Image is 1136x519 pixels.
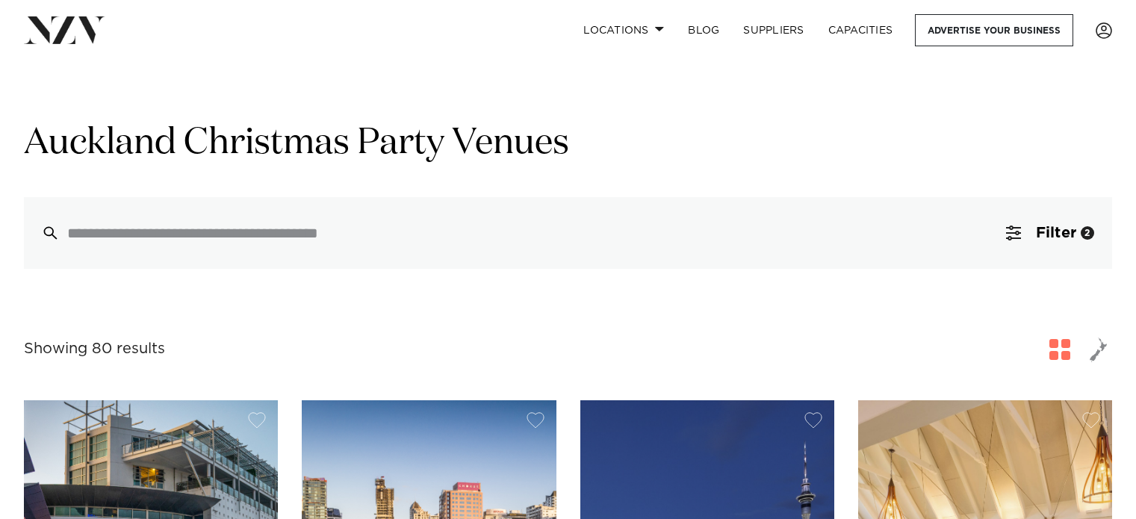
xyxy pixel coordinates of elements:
a: SUPPLIERS [731,14,816,46]
a: Capacities [816,14,905,46]
div: Showing 80 results [24,338,165,361]
a: BLOG [676,14,731,46]
div: 2 [1081,226,1094,240]
img: nzv-logo.png [24,16,105,43]
a: Advertise your business [915,14,1073,46]
button: Filter2 [988,197,1112,269]
span: Filter [1036,226,1076,240]
a: Locations [571,14,676,46]
h1: Auckland Christmas Party Venues [24,120,1112,167]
